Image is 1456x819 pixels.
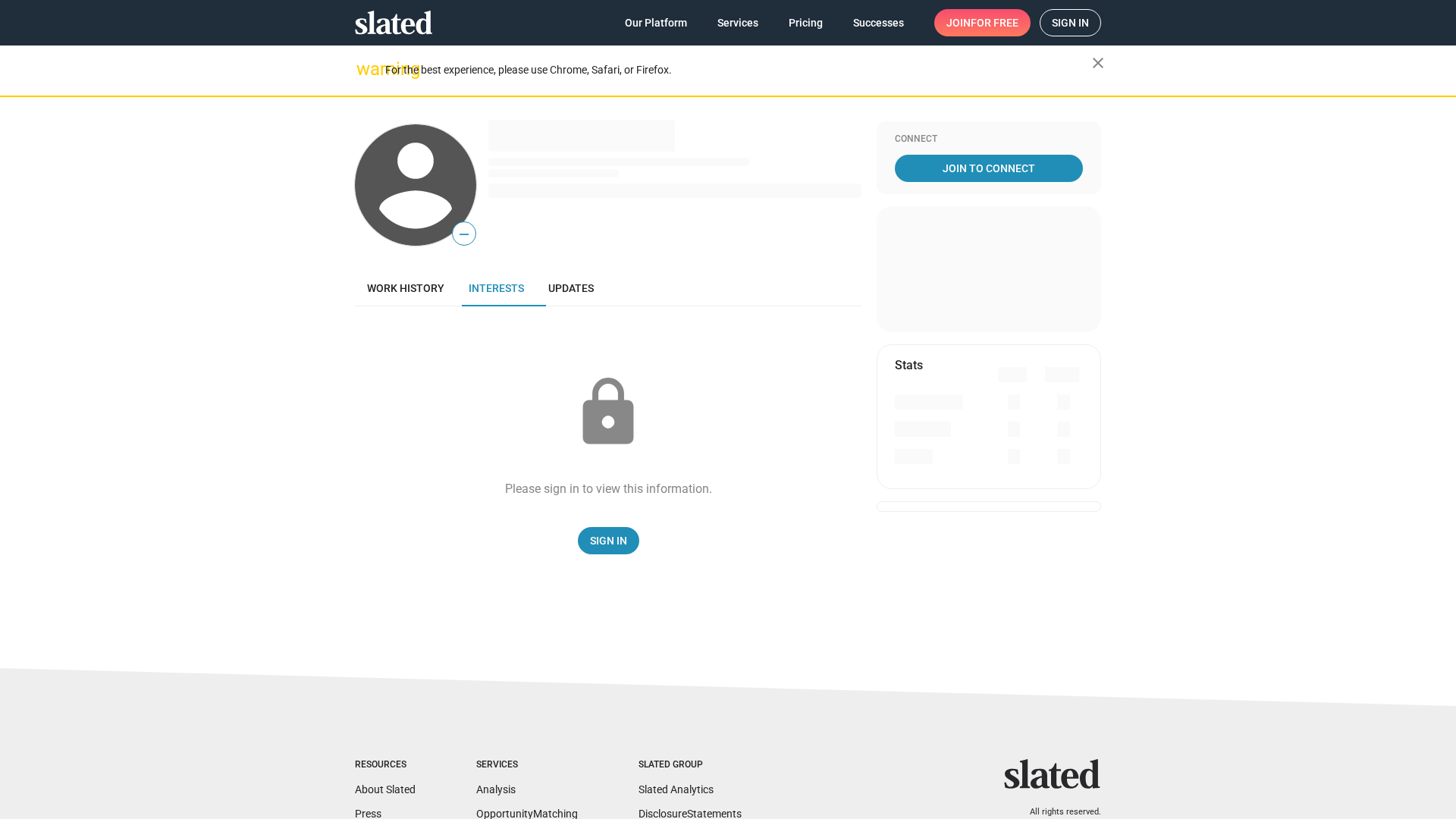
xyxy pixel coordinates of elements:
[367,282,444,294] span: Work history
[639,759,742,771] div: Slated Group
[548,282,594,294] span: Updates
[777,9,835,36] a: Pricing
[355,270,457,306] a: Work history
[853,9,904,36] span: Successes
[590,527,627,554] span: Sign In
[469,282,524,294] span: Interests
[789,9,823,36] span: Pricing
[898,155,1080,182] span: Join To Connect
[625,9,687,36] span: Our Platform
[355,759,416,771] div: Resources
[717,9,758,36] span: Services
[971,9,1018,36] span: for free
[946,9,1018,36] span: Join
[705,9,770,36] a: Services
[578,527,639,554] a: Sign In
[453,224,475,244] span: —
[355,783,416,795] a: About Slated
[570,375,646,450] mat-icon: lock
[1040,9,1101,36] a: Sign in
[895,133,1083,146] div: Connect
[356,60,375,78] mat-icon: warning
[536,270,606,306] a: Updates
[895,357,923,373] mat-card-title: Stats
[639,783,714,795] a: Slated Analytics
[934,9,1031,36] a: Joinfor free
[895,155,1083,182] a: Join To Connect
[1052,10,1089,36] span: Sign in
[613,9,699,36] a: Our Platform
[476,759,578,771] div: Services
[841,9,916,36] a: Successes
[1089,54,1107,72] mat-icon: close
[457,270,536,306] a: Interests
[476,783,516,795] a: Analysis
[385,60,1092,80] div: For the best experience, please use Chrome, Safari, or Firefox.
[505,481,712,497] div: Please sign in to view this information.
